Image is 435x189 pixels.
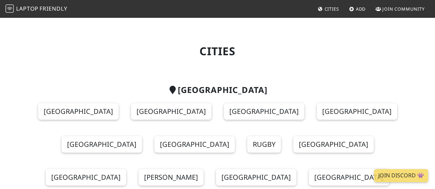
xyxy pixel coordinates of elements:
a: [GEOGRAPHIC_DATA] [293,136,374,153]
a: Add [346,3,369,15]
a: Join Discord 👾 [374,169,428,182]
span: Join Community [382,6,425,12]
a: LaptopFriendly LaptopFriendly [6,3,67,15]
a: [GEOGRAPHIC_DATA] [154,136,235,153]
a: Cities [315,3,342,15]
a: [GEOGRAPHIC_DATA] [317,103,397,120]
h1: Cities [26,45,410,58]
a: [GEOGRAPHIC_DATA] [224,103,304,120]
span: Laptop [16,5,39,12]
a: [GEOGRAPHIC_DATA] [216,169,296,186]
span: Cities [325,6,339,12]
a: [GEOGRAPHIC_DATA] [38,103,119,120]
a: [GEOGRAPHIC_DATA] [131,103,211,120]
h2: [GEOGRAPHIC_DATA] [26,85,410,95]
a: [GEOGRAPHIC_DATA] [62,136,142,153]
a: [PERSON_NAME] [139,169,204,186]
a: [GEOGRAPHIC_DATA] [46,169,126,186]
a: Join Community [373,3,427,15]
span: Friendly [40,5,67,12]
a: Rugby [247,136,281,153]
img: LaptopFriendly [6,4,14,13]
a: [GEOGRAPHIC_DATA] [309,169,389,186]
span: Add [356,6,366,12]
